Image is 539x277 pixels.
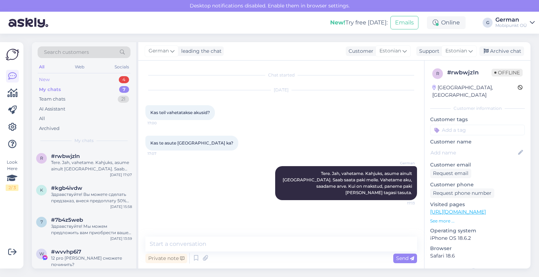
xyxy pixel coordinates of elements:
div: [DATE] 15:58 [110,204,132,209]
span: 7 [40,219,43,225]
div: Archive chat [479,46,524,56]
div: [DATE] 13:59 [110,236,132,241]
span: Estonian [445,47,467,55]
span: Tere. Jah, vahetame. Kahjuks, asume ainult [GEOGRAPHIC_DATA]. Saab saata paki meile. Vahetame aku... [283,171,413,195]
span: #kgb4ivdw [51,185,82,191]
span: Kas te asute [GEOGRAPHIC_DATA] ka? [150,140,233,146]
div: Try free [DATE]: [330,18,388,27]
p: iPhone OS 18.6.2 [430,234,525,242]
span: Kas teil vahetatakse akusid? [150,110,210,115]
div: Archived [39,125,60,132]
p: Visited pages [430,201,525,208]
span: German [149,47,169,55]
div: G [483,18,493,28]
span: 17:00 [148,120,174,126]
p: Customer email [430,161,525,169]
input: Add name [430,149,517,157]
span: r [40,156,43,161]
div: leading the chat [178,47,222,55]
div: [GEOGRAPHIC_DATA], [GEOGRAPHIC_DATA] [432,84,518,99]
div: Support [416,47,439,55]
div: 21 [118,96,129,103]
div: All [39,115,45,122]
div: Online [427,16,466,29]
div: Team chats [39,96,65,103]
div: Request email [430,169,471,178]
input: Add a tag [430,125,525,135]
div: Customer [346,47,373,55]
span: 17:07 [148,151,174,156]
div: All [38,62,46,72]
div: # rwbwjzln [447,68,491,77]
div: Tere. Jah, vahetame. Kahjuks, asume ainult [GEOGRAPHIC_DATA]. Saab saata paki meile. Vahetame aku... [51,159,132,172]
span: German [388,160,415,166]
div: 4 [119,76,129,83]
span: Estonian [379,47,401,55]
p: Customer phone [430,181,525,188]
p: Customer name [430,138,525,146]
p: Browser [430,245,525,252]
span: #rwbwjzln [51,153,80,159]
img: Askly Logo [6,48,19,61]
div: Request phone number [430,188,494,198]
div: Здравствуйте! Мы можем предложить вам приобрести ваше устройство только в случае покупки у нас че... [51,223,132,236]
div: Private note [145,254,187,263]
button: Emails [390,16,418,29]
p: Safari 18.6 [430,252,525,260]
div: 2 / 3 [6,185,18,191]
div: German [495,17,527,23]
span: w [39,251,44,256]
a: [URL][DOMAIN_NAME] [430,209,486,215]
div: Chat started [145,72,417,78]
span: r [436,71,439,76]
a: GermanMobipunkt OÜ [495,17,535,28]
div: 12 pro [PERSON_NAME] сможете починить? [51,255,132,268]
div: Look Here [6,159,18,191]
div: New [39,76,50,83]
div: AI Assistant [39,106,65,113]
span: Offline [491,69,523,77]
div: [DATE] 13:46 [110,268,132,273]
span: Send [396,255,414,261]
b: New! [330,19,345,26]
div: 7 [119,86,129,93]
span: Search customers [44,49,89,56]
div: Socials [113,62,130,72]
div: [DATE] 17:07 [110,172,132,177]
span: #7b4z5web [51,217,83,223]
div: [DATE] [145,87,417,93]
div: My chats [39,86,61,93]
p: Customer tags [430,116,525,123]
div: Customer information [430,105,525,112]
p: See more ... [430,218,525,224]
span: k [40,187,43,193]
div: Mobipunkt OÜ [495,23,527,28]
div: Web [73,62,86,72]
p: Operating system [430,227,525,234]
div: Здравствуйте! Вы можете сделать предзаказ, внеся предоплату 50% или оформив рассрочку, как у нас ... [51,191,132,204]
span: #wvvhp6i7 [51,249,81,255]
div: Extra [430,267,525,273]
span: My chats [74,137,94,144]
span: 17:13 [388,200,415,206]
